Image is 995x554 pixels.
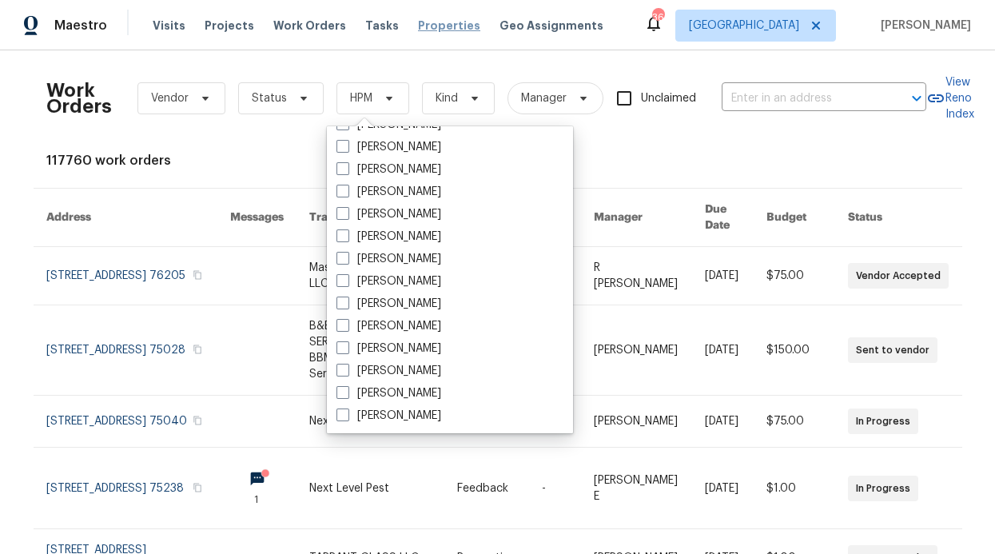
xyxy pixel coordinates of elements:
[336,318,441,334] label: [PERSON_NAME]
[499,18,603,34] span: Geo Assignments
[336,184,441,200] label: [PERSON_NAME]
[689,18,799,34] span: [GEOGRAPHIC_DATA]
[365,20,399,31] span: Tasks
[652,10,663,26] div: 36
[336,341,441,357] label: [PERSON_NAME]
[581,247,692,305] td: R [PERSON_NAME]
[190,268,205,282] button: Copy Address
[521,90,567,106] span: Manager
[297,396,444,448] td: Next Level Pest
[350,90,372,106] span: HPM
[297,448,444,529] td: Next Level Pest
[336,229,441,245] label: [PERSON_NAME]
[581,448,692,529] td: [PERSON_NAME] E
[926,74,974,122] a: View Reno Index
[46,153,949,169] div: 117760 work orders
[336,139,441,155] label: [PERSON_NAME]
[581,189,692,247] th: Manager
[754,189,835,247] th: Budget
[46,82,112,114] h2: Work Orders
[190,342,205,357] button: Copy Address
[252,90,287,106] span: Status
[436,90,458,106] span: Kind
[217,189,297,247] th: Messages
[190,413,205,428] button: Copy Address
[692,189,754,247] th: Due Date
[190,480,205,495] button: Copy Address
[336,363,441,379] label: [PERSON_NAME]
[581,396,692,448] td: [PERSON_NAME]
[205,18,254,34] span: Projects
[336,296,441,312] label: [PERSON_NAME]
[336,273,441,289] label: [PERSON_NAME]
[54,18,107,34] span: Maestro
[641,90,696,107] span: Unclaimed
[722,86,882,111] input: Enter in an address
[581,305,692,396] td: [PERSON_NAME]
[297,189,444,247] th: Trade Partner
[529,448,581,529] td: -
[34,189,218,247] th: Address
[444,448,529,529] td: Feedback
[336,251,441,267] label: [PERSON_NAME]
[151,90,189,106] span: Vendor
[297,247,444,305] td: Master Leak Detection, LLC
[905,87,928,110] button: Open
[835,189,961,247] th: Status
[153,18,185,34] span: Visits
[418,18,480,34] span: Properties
[336,408,441,424] label: [PERSON_NAME]
[336,385,441,401] label: [PERSON_NAME]
[336,161,441,177] label: [PERSON_NAME]
[273,18,346,34] span: Work Orders
[336,206,441,222] label: [PERSON_NAME]
[874,18,971,34] span: [PERSON_NAME]
[297,305,444,396] td: B&B MAIDS CLEANING SERVICES, INC. dba BBM Construction Services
